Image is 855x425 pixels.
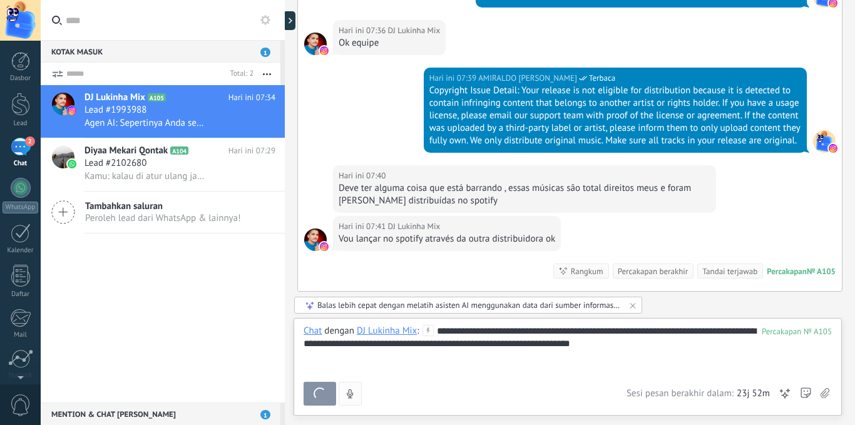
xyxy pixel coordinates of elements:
span: DJ Lukinha Mix [304,228,327,251]
span: AMIRALDO ALDIANSYAH (Kantor Penjualan) [478,72,577,84]
span: 2 [25,136,35,146]
div: Sesi pesan berakhir dalam [627,387,770,400]
span: A104 [170,146,188,155]
div: Kotak masuk [41,40,280,63]
div: Mention & Chat [PERSON_NAME] [41,402,280,425]
div: Tandai terjawab [702,265,757,277]
div: Hari ini 07:39 [429,72,479,84]
img: instagram.svg [320,46,329,55]
span: Lead #1993988 [84,104,146,116]
div: Tampilkan [283,11,295,30]
div: Ok equipe [339,37,440,49]
span: DJ Lukinha Mix [388,220,441,233]
div: Dasbor [3,74,39,83]
div: Vou lançar no spotify através da outra distribuidora ok [339,233,555,245]
div: Balas lebih cepat dengan melatih asisten AI menggunakan data dari sumber informasimu [317,300,620,310]
div: Lead [3,120,39,128]
div: Copyright Issue Detail: Your release is not eligible for distribution because it is detected to c... [429,84,801,147]
div: 105 [762,326,832,337]
span: DJ Lukinha Mix [388,24,441,37]
img: instagram.svg [829,144,837,153]
span: DJ Lukinha Mix [304,33,327,55]
img: icon [68,160,76,168]
div: Percakapan [767,266,807,277]
span: Hari ini 07:29 [228,145,275,157]
span: 23j 52m [737,387,770,400]
span: DJ Lukinha Mix [84,91,145,104]
img: icon [68,106,76,115]
span: Peroleh lead dari WhatsApp & lainnya! [85,212,241,224]
div: Hari ini 07:40 [339,170,388,182]
div: № A105 [807,266,836,277]
div: Kalender [3,247,39,255]
span: Sesi pesan berakhir dalam: [627,387,734,400]
div: Hari ini 07:36 [339,24,388,37]
span: : [417,325,419,337]
span: dengan [324,325,354,337]
img: instagram.svg [320,242,329,251]
div: Daftar [3,290,39,299]
a: avatariconDJ Lukinha MixA105Hari ini 07:34Lead #1993988Agen AI: Sepertinya Anda sedang mencari in... [41,85,285,138]
div: Mail [3,331,39,339]
span: Diyaa Mekari Qontak [84,145,168,157]
span: Agen AI: Sepertinya Anda sedang mencari informasi tentang lagu "Last Night Funk" dari MTG dan apa... [84,117,207,129]
a: avatariconDiyaa Mekari QontakA104Hari ini 07:29Lead #2102680Kamu: kalau di atur ulang jadwal nya ... [41,138,285,191]
div: Chat [3,160,39,168]
div: Total: 2 [225,68,253,80]
div: WhatsApp [3,202,38,213]
div: Rangkum [571,265,603,277]
span: Kamu: kalau di atur ulang jadwal nya apa bisa kak ? [84,170,207,182]
span: 1 [260,48,270,57]
div: Deve ter alguma coisa que está barrando , essas músicas são total direitos meus e foram [PERSON_N... [339,182,710,207]
span: AMIRALDO ALDIANSYAH [813,130,836,153]
span: A105 [148,93,166,101]
span: Terbaca [589,72,615,84]
span: 1 [260,410,270,419]
span: Lead #2102680 [84,157,146,170]
button: Lainnya [253,63,280,85]
div: Percakapan berakhir [618,265,689,277]
div: Hari ini 07:41 [339,220,388,233]
div: DJ Lukinha Mix [357,325,417,336]
span: Tambahkan saluran [85,200,241,212]
span: Hari ini 07:34 [228,91,275,104]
